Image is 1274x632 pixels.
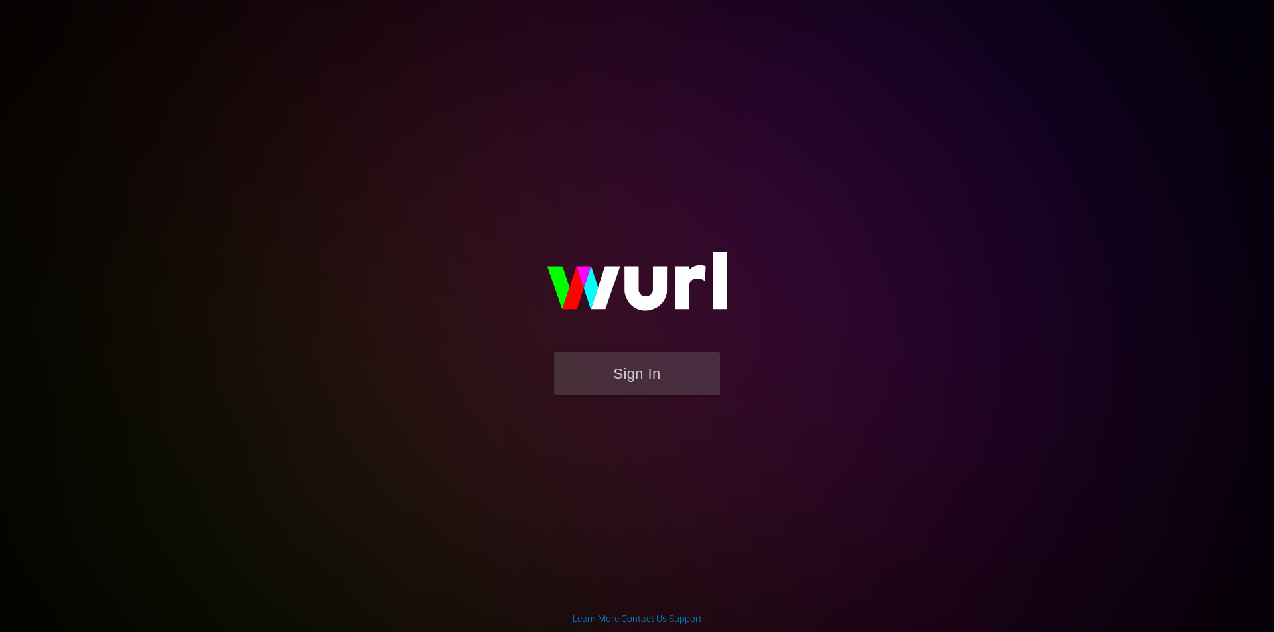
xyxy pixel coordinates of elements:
a: Learn More [573,613,619,624]
a: Support [669,613,702,624]
a: Contact Us [621,613,667,624]
div: | | [573,612,702,625]
button: Sign In [554,352,720,395]
img: wurl-logo-on-black-223613ac3d8ba8fe6dc639794a292ebdb59501304c7dfd60c99c58986ef67473.svg [504,223,770,352]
